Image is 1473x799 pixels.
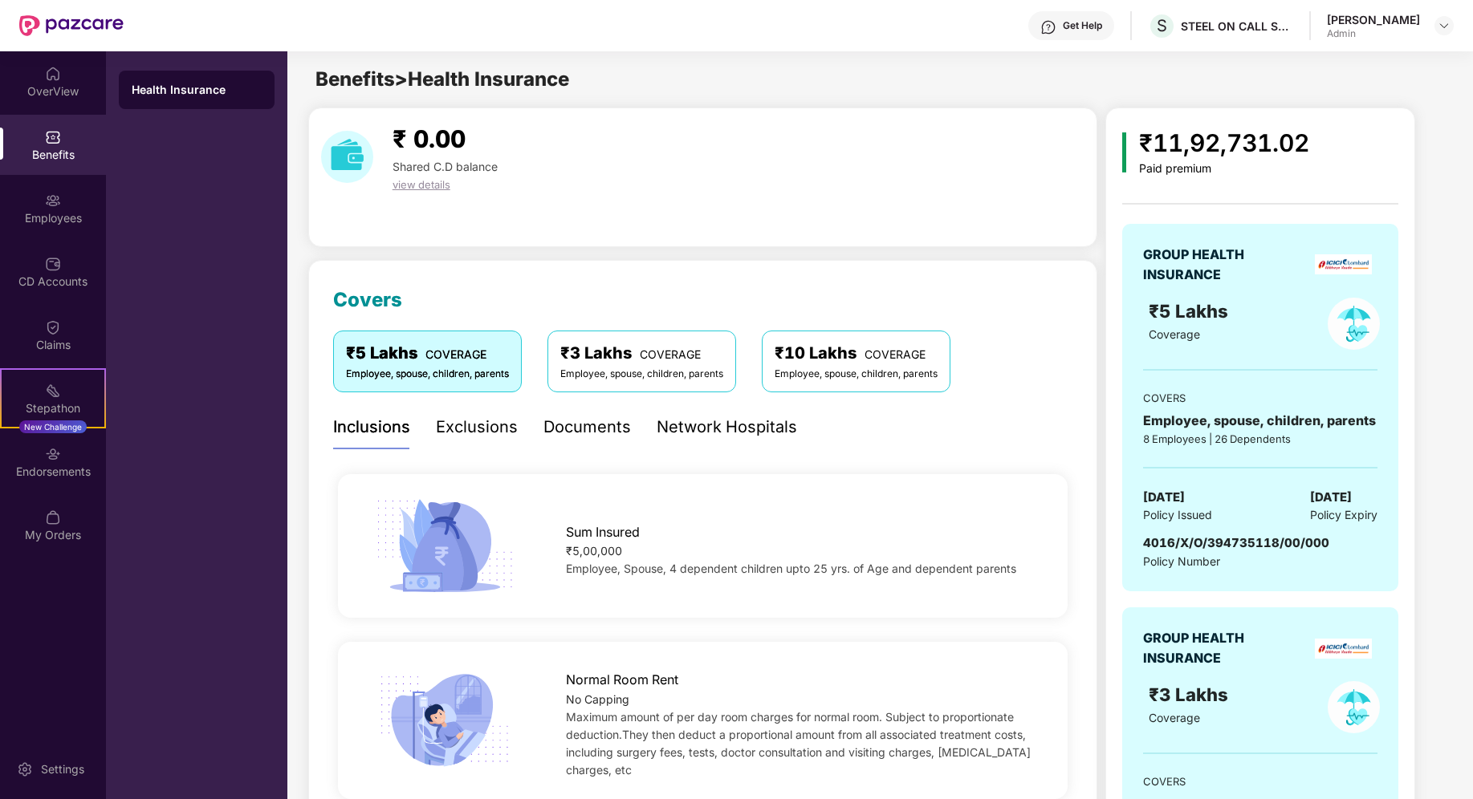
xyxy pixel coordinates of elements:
div: GROUP HEALTH INSURANCE [1143,245,1284,285]
div: Employee, spouse, children, parents [560,367,723,382]
img: policyIcon [1328,681,1380,733]
span: Coverage [1149,711,1200,724]
div: Paid premium [1139,162,1309,176]
span: Employee, Spouse, 4 dependent children upto 25 yrs. of Age and dependent parents [566,562,1016,575]
span: Policy Issued [1143,506,1212,524]
img: svg+xml;base64,PHN2ZyBpZD0iSGVscC0zMngzMiIgeG1sbnM9Imh0dHA6Ly93d3cudzMub3JnLzIwMDAvc3ZnIiB3aWR0aD... [1040,19,1056,35]
div: Documents [543,415,631,440]
img: svg+xml;base64,PHN2ZyBpZD0iQmVuZWZpdHMiIHhtbG5zPSJodHRwOi8vd3d3LnczLm9yZy8yMDAwL3N2ZyIgd2lkdGg9Ij... [45,129,61,145]
span: Policy Number [1143,554,1220,568]
div: ₹5,00,000 [566,542,1036,560]
div: Employee, spouse, children, parents [346,367,509,382]
span: [DATE] [1143,488,1185,507]
span: COVERAGE [640,347,701,361]
div: STEEL ON CALL SERVICES ([GEOGRAPHIC_DATA]) PRIVATE LIMITED [1181,18,1293,34]
span: view details [393,178,450,191]
img: svg+xml;base64,PHN2ZyBpZD0iU2V0dGluZy0yMHgyMCIgeG1sbnM9Imh0dHA6Ly93d3cudzMub3JnLzIwMDAvc3ZnIiB3aW... [17,761,33,777]
span: ₹ 0.00 [393,124,466,153]
span: 4016/X/O/394735118/00/000 [1143,535,1329,550]
div: Stepathon [2,400,104,416]
img: New Pazcare Logo [19,15,124,36]
div: No Capping [566,691,1036,708]
img: svg+xml;base64,PHN2ZyBpZD0iRHJvcGRvd24tMzJ4MzIiIHhtbG5zPSJodHRwOi8vd3d3LnczLm9yZy8yMDAwL3N2ZyIgd2... [1438,19,1451,32]
img: insurerLogo [1315,639,1372,659]
span: Maximum amount of per day room charges for normal room. Subject to proportionate deduction.They t... [566,710,1031,777]
span: Covers [333,288,402,311]
div: COVERS [1143,773,1377,789]
div: GROUP HEALTH INSURANCE [1143,628,1284,668]
div: Employee, spouse, children, parents [775,367,938,382]
div: ₹10 Lakhs [775,341,938,366]
img: policyIcon [1328,298,1380,350]
span: Policy Expiry [1310,506,1377,524]
span: S [1157,16,1167,35]
div: [PERSON_NAME] [1327,12,1420,27]
div: Admin [1327,27,1420,40]
img: svg+xml;base64,PHN2ZyBpZD0iQ2xhaW0iIHhtbG5zPSJodHRwOi8vd3d3LnczLm9yZy8yMDAwL3N2ZyIgd2lkdGg9IjIwIi... [45,319,61,335]
div: New Challenge [19,420,87,433]
img: svg+xml;base64,PHN2ZyB4bWxucz0iaHR0cDovL3d3dy53My5vcmcvMjAwMC9zdmciIHdpZHRoPSIyMSIgaGVpZ2h0PSIyMC... [45,383,61,399]
img: download [321,131,373,183]
span: ₹5 Lakhs [1149,300,1233,322]
span: COVERAGE [425,347,486,361]
div: Network Hospitals [657,415,797,440]
span: Coverage [1149,327,1200,341]
div: Health Insurance [132,82,262,98]
img: svg+xml;base64,PHN2ZyBpZD0iSG9tZSIgeG1sbnM9Imh0dHA6Ly93d3cudzMub3JnLzIwMDAvc3ZnIiB3aWR0aD0iMjAiIG... [45,66,61,82]
span: Normal Room Rent [566,670,678,690]
div: Inclusions [333,415,410,440]
img: svg+xml;base64,PHN2ZyBpZD0iRW1wbG95ZWVzIiB4bWxucz0iaHR0cDovL3d3dy53My5vcmcvMjAwMC9zdmciIHdpZHRoPS... [45,193,61,209]
div: 8 Employees | 26 Dependents [1143,431,1377,447]
div: Settings [36,761,89,777]
div: COVERS [1143,390,1377,406]
div: Exclusions [436,415,518,440]
span: Shared C.D balance [393,160,498,173]
img: svg+xml;base64,PHN2ZyBpZD0iRW5kb3JzZW1lbnRzIiB4bWxucz0iaHR0cDovL3d3dy53My5vcmcvMjAwMC9zdmciIHdpZH... [45,446,61,462]
div: Get Help [1063,19,1102,32]
img: svg+xml;base64,PHN2ZyBpZD0iTXlfT3JkZXJzIiBkYXRhLW5hbWU9Ik15IE9yZGVycyIgeG1sbnM9Imh0dHA6Ly93d3cudz... [45,509,61,525]
div: ₹5 Lakhs [346,341,509,366]
span: Benefits > Health Insurance [315,67,569,91]
div: ₹11,92,731.02 [1139,124,1309,162]
span: ₹3 Lakhs [1149,683,1233,705]
img: icon [1122,132,1126,172]
span: Sum Insured [566,522,640,542]
span: COVERAGE [865,347,926,361]
img: svg+xml;base64,PHN2ZyBpZD0iQ0RfQWNjb3VudHMiIGRhdGEtbmFtZT0iQ0QgQWNjb3VudHMiIHhtbG5zPSJodHRwOi8vd3... [45,256,61,272]
img: icon [370,494,519,598]
div: Employee, spouse, children, parents [1143,411,1377,431]
img: icon [370,668,519,772]
div: ₹3 Lakhs [560,341,723,366]
span: [DATE] [1310,488,1352,507]
img: insurerLogo [1315,254,1372,274]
